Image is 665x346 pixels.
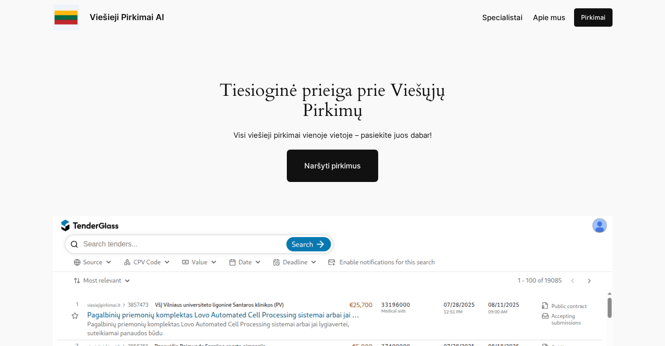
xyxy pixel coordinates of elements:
[53,4,79,31] img: Viešieji pirkimai logo
[533,13,565,22] span: Apie mus
[574,8,613,27] a: Pirkimai
[209,129,456,141] p: Visi viešieji pirkimai vienoje vietoje – pasiekite juos dabar!
[482,12,522,23] a: Specialistai
[287,150,378,182] a: Naršyti pirkimus
[482,12,565,23] nav: Navigation
[209,80,456,121] h1: Tiesioginė prieiga prie Viešųjų Pirkimų
[90,12,164,22] a: Viešieji Pirkimai AI
[482,13,522,22] span: Specialistai
[533,12,565,23] a: Apie mus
